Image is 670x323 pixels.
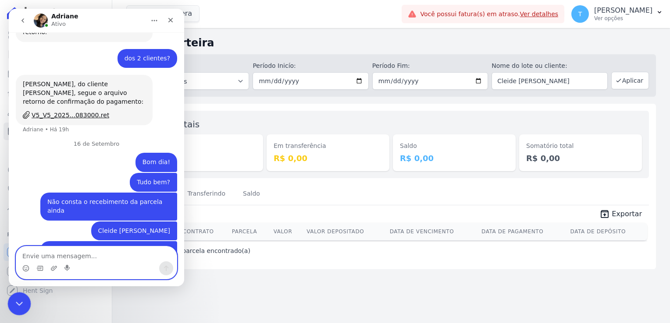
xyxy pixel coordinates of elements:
[612,209,642,219] span: Exportar
[32,184,168,211] div: Não consta o recebimento da parcela ainda
[147,152,256,164] dd: R$ 0,00
[526,141,635,151] dt: Somatório total
[4,200,108,217] a: Troca de Arquivos
[7,232,168,270] div: Thayna diz…
[14,71,137,97] div: [PERSON_NAME], do cliente [PERSON_NAME], segue o arquivo retorno de confirmação do pagamento:
[578,11,582,17] span: T
[520,11,559,18] a: Ver detalhes
[7,184,168,212] div: Thayna diz…
[4,263,108,280] a: Conta Hent
[274,152,382,164] dd: R$ 0,00
[4,46,108,63] a: Contratos
[82,213,168,232] div: Cleide [PERSON_NAME]
[127,144,168,163] div: Bom dia!
[42,256,49,263] button: Upload do anexo
[89,218,161,227] div: Cleide [PERSON_NAME]
[7,238,168,253] textarea: Envie uma mensagem...
[228,223,270,240] th: Parcela
[128,169,161,178] div: Tudo bem?
[4,65,108,82] a: Parcelas
[420,10,558,19] span: Você possui fatura(s) em atraso.
[492,61,607,70] label: Nome do lote ou cliente:
[7,144,168,164] div: Thayna diz…
[116,46,161,54] div: dos 2 clientes?
[372,61,488,70] label: Período Fim:
[39,189,161,206] div: Não consta o recebimento da parcela ainda
[270,223,303,240] th: Valor
[43,11,57,20] p: Ativo
[4,243,108,261] a: Recebíveis
[126,5,200,22] button: Link Itaquera
[4,142,108,159] a: Transferências
[32,232,168,269] div: ela está exigindo a baixa da parcela, visto que o pagamento foi efetuado dia 01/09
[253,61,368,70] label: Período Inicío:
[4,84,108,102] a: Lotes
[274,141,382,151] dt: Em transferência
[9,9,184,286] iframe: Intercom live chat
[154,4,170,19] div: Fechar
[126,35,656,51] h2: Minha Carteira
[400,152,509,164] dd: R$ 0,00
[147,141,256,151] dt: Depositado
[7,132,168,144] div: 16 de Setembro
[14,118,60,123] div: Adriane • Há 19h
[7,164,168,184] div: Thayna diz…
[56,256,63,263] button: Start recording
[7,229,105,240] div: Plataformas
[7,213,168,233] div: Thayna diz…
[594,6,652,15] p: [PERSON_NAME]
[4,103,108,121] a: Clientes
[7,40,168,67] div: Thayna diz…
[4,26,108,44] a: Visão Geral
[14,102,137,111] a: V5_V5_2025...083000.ret
[4,180,108,198] a: Negativação
[8,292,31,316] iframe: Intercom live chat
[23,102,100,111] div: V5_V5_2025...083000.ret
[179,223,228,240] th: Contrato
[4,161,108,179] a: Crédito
[121,164,168,183] div: Tudo bem?
[150,253,164,267] button: Enviar uma mensagem
[7,66,168,132] div: Adriane diz…
[478,223,567,240] th: Data de Pagamento
[4,123,108,140] a: Minha Carteira
[14,256,21,263] button: Selecionador de Emoji
[134,149,161,158] div: Bom dia!
[109,40,168,60] div: dos 2 clientes?
[7,66,144,116] div: [PERSON_NAME], do cliente [PERSON_NAME], segue o arquivo retorno de confirmação do pagamento:V5_V...
[28,256,35,263] button: Selecionador de GIF
[594,15,652,22] p: Ver opções
[400,141,509,151] dt: Saldo
[564,2,670,26] button: T [PERSON_NAME] Ver opções
[241,183,262,206] a: Saldo
[611,72,649,89] button: Aplicar
[386,223,478,240] th: Data de Vencimento
[146,246,250,255] p: Nenhum(a) parcela encontrado(a)
[567,223,647,240] th: Data de Depósito
[599,209,610,219] i: unarchive
[526,152,635,164] dd: R$ 0,00
[592,209,649,221] a: unarchive Exportar
[303,223,386,240] th: Valor Depositado
[137,4,154,20] button: Início
[186,183,228,206] a: Transferindo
